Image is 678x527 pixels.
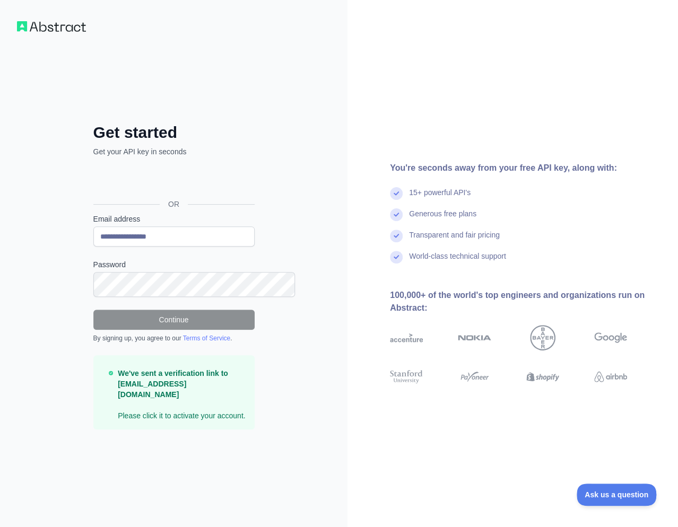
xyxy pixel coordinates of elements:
[93,146,255,157] p: Get your API key in seconds
[594,368,627,385] img: airbnb
[390,289,661,314] div: 100,000+ of the world's top engineers and organizations run on Abstract:
[390,162,661,174] div: You're seconds away from your free API key, along with:
[577,484,657,506] iframe: Toggle Customer Support
[17,21,86,32] img: Workflow
[390,230,403,242] img: check mark
[530,325,555,350] img: bayer
[390,251,403,263] img: check mark
[390,187,403,200] img: check mark
[183,335,230,342] a: Terms of Service
[390,325,423,350] img: accenture
[458,368,491,385] img: payoneer
[390,368,423,385] img: stanford university
[93,334,255,342] div: By signing up, you agree to our .
[93,123,255,142] h2: Get started
[409,187,471,208] div: 15+ powerful API's
[118,368,246,421] p: Please click it to activate your account.
[93,259,255,270] label: Password
[594,325,627,350] img: google
[526,368,559,385] img: shopify
[409,208,476,230] div: Generous free plans
[458,325,491,350] img: nokia
[390,208,403,221] img: check mark
[93,214,255,224] label: Email address
[88,169,258,192] iframe: Sign in with Google Button
[409,251,506,272] div: World-class technical support
[409,230,500,251] div: Transparent and fair pricing
[118,369,228,399] strong: We've sent a verification link to [EMAIL_ADDRESS][DOMAIN_NAME]
[93,310,255,330] button: Continue
[160,199,188,209] span: OR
